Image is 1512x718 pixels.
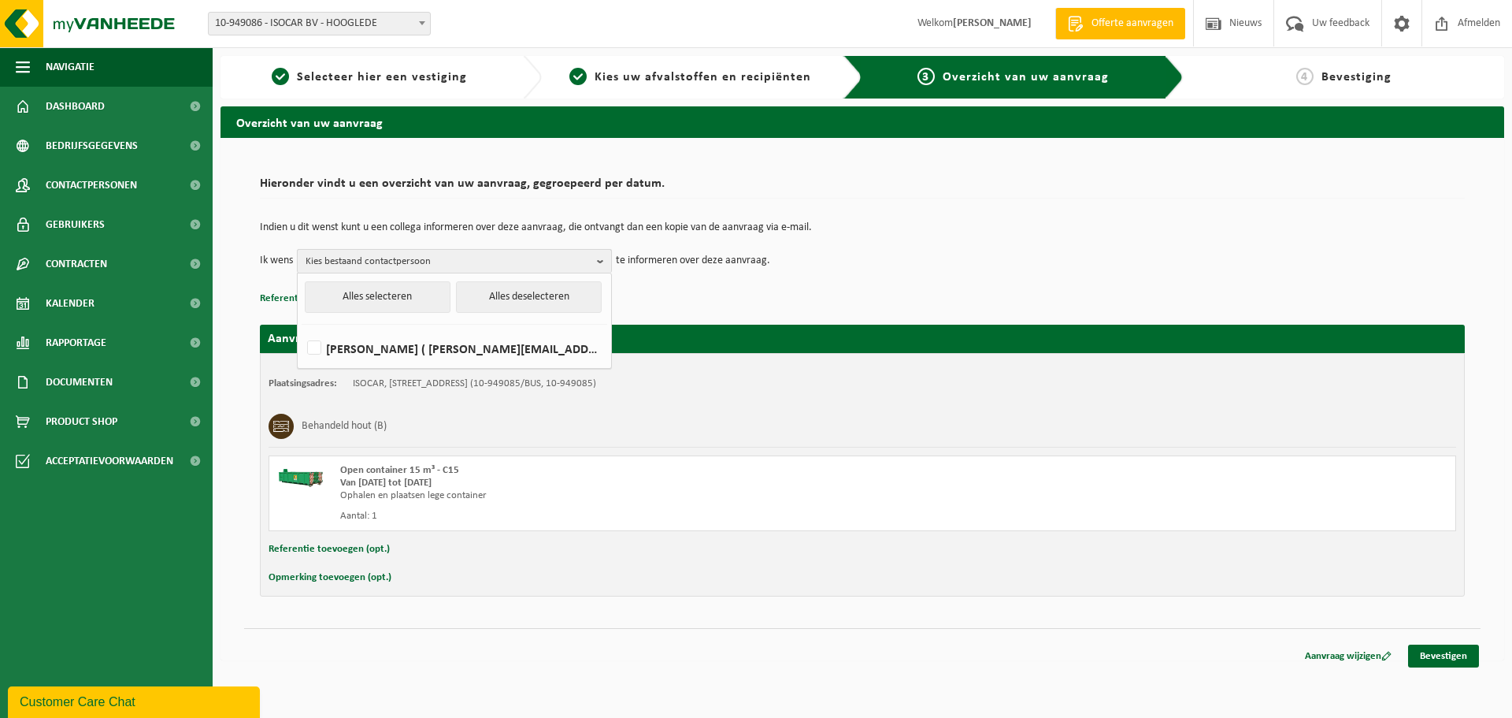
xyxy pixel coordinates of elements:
p: Indien u dit wenst kunt u een collega informeren over deze aanvraag, die ontvangt dan een kopie v... [260,222,1465,233]
span: Navigatie [46,47,94,87]
span: Contactpersonen [46,166,137,205]
span: 3 [917,68,935,85]
span: Contracten [46,244,107,284]
h2: Hieronder vindt u een overzicht van uw aanvraag, gegroepeerd per datum. [260,177,1465,199]
span: Offerte aanvragen [1088,16,1177,32]
span: Dashboard [46,87,105,126]
button: Alles deselecteren [456,281,602,313]
button: Opmerking toevoegen (opt.) [269,567,391,588]
span: Selecteer hier een vestiging [297,71,467,84]
a: Bevestigen [1408,645,1479,668]
span: Kies uw afvalstoffen en recipiënten [595,71,811,84]
span: 4 [1296,68,1314,85]
span: 10-949086 - ISOCAR BV - HOOGLEDE [209,13,430,35]
label: [PERSON_NAME] ( [PERSON_NAME][EMAIL_ADDRESS][DOMAIN_NAME] ) [304,337,603,360]
button: Kies bestaand contactpersoon [297,249,612,273]
button: Alles selecteren [305,281,450,313]
a: Aanvraag wijzigen [1293,645,1403,668]
span: 1 [272,68,289,85]
span: 10-949086 - ISOCAR BV - HOOGLEDE [208,12,431,35]
span: Kalender [46,284,94,323]
span: Bedrijfsgegevens [46,126,138,166]
a: 1Selecteer hier een vestiging [228,68,510,87]
span: Gebruikers [46,205,105,244]
p: te informeren over deze aanvraag. [616,249,770,273]
div: Ophalen en plaatsen lege container [340,489,925,502]
p: Ik wens [260,249,293,273]
span: Open container 15 m³ - C15 [340,465,459,475]
span: Product Shop [46,402,117,441]
span: Overzicht van uw aanvraag [943,71,1109,84]
img: HK-XC-15-GN-00.png [277,464,324,488]
strong: Plaatsingsadres: [269,378,337,389]
strong: Van [DATE] tot [DATE] [340,478,432,488]
span: Bevestiging [1321,71,1392,84]
strong: [PERSON_NAME] [953,17,1032,29]
span: Acceptatievoorwaarden [46,441,173,481]
a: Offerte aanvragen [1055,8,1185,39]
td: ISOCAR, [STREET_ADDRESS] (10-949085/BUS, 10-949085) [353,378,596,390]
a: 2Kies uw afvalstoffen en recipiënten [550,68,832,87]
span: Rapportage [46,323,106,363]
button: Referentie toevoegen (opt.) [260,288,381,309]
span: Kies bestaand contactpersoon [306,250,591,273]
iframe: chat widget [8,683,263,718]
div: Aantal: 1 [340,510,925,523]
h2: Overzicht van uw aanvraag [220,106,1504,137]
h3: Behandeld hout (B) [302,414,387,439]
span: 2 [569,68,587,85]
strong: Aanvraag voor [DATE] [268,333,386,345]
span: Documenten [46,363,113,402]
button: Referentie toevoegen (opt.) [269,539,390,560]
